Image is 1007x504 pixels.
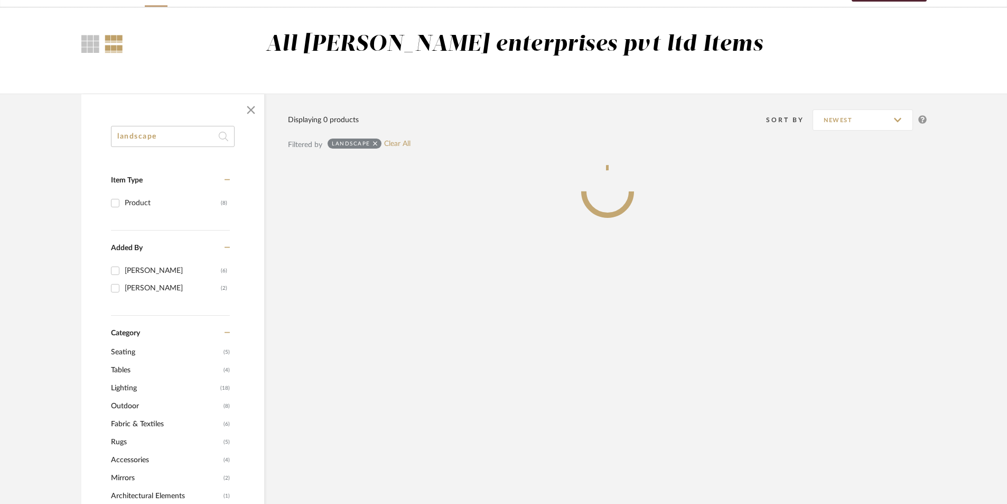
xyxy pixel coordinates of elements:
div: Sort By [766,115,813,125]
span: Rugs [111,433,221,451]
div: (2) [221,280,227,297]
span: (6) [223,416,230,433]
span: (5) [223,344,230,361]
span: Fabric & Textiles [111,415,221,433]
span: Category [111,329,140,338]
button: Close [240,99,262,121]
span: Tables [111,361,221,379]
div: [PERSON_NAME] [125,262,221,279]
span: (2) [223,470,230,487]
div: Product [125,195,221,212]
div: (6) [221,262,227,279]
span: (5) [223,434,230,451]
span: Lighting [111,379,218,397]
input: Search within 0 results [111,126,235,147]
span: Outdoor [111,397,221,415]
div: [PERSON_NAME] [125,280,221,297]
span: Seating [111,343,221,361]
span: (8) [223,398,230,415]
div: landscape [332,140,370,147]
span: (18) [220,380,230,397]
span: Item Type [111,177,143,184]
span: Accessories [111,451,221,469]
div: (8) [221,195,227,212]
div: All [PERSON_NAME] enterprises pvt ltd Items [266,31,763,58]
div: Filtered by [288,139,322,151]
div: Displaying 0 products [288,114,359,126]
span: Mirrors [111,469,221,487]
span: (4) [223,362,230,379]
span: (4) [223,452,230,469]
a: Clear All [384,140,411,149]
span: Added By [111,244,143,252]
